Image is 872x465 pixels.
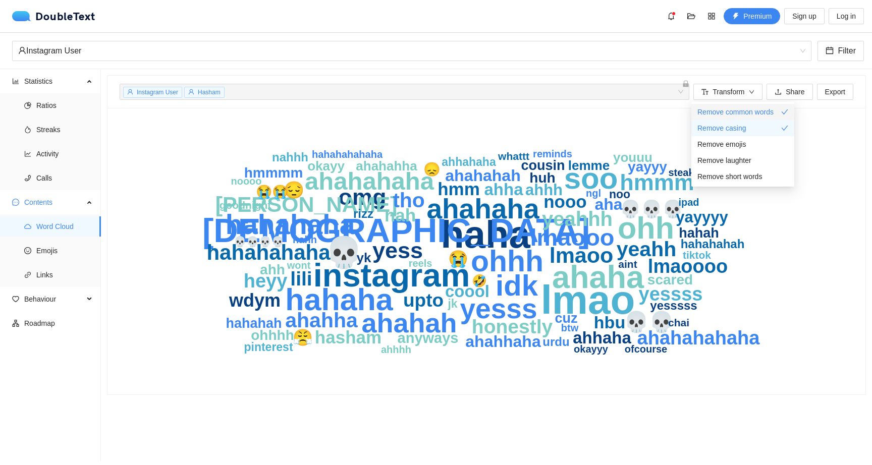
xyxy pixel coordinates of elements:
[36,95,93,115] span: Ratios
[618,211,674,245] text: ohh
[24,150,31,157] span: line-chart
[552,259,644,295] text: ahaha
[465,332,541,351] text: ahahhaha
[36,144,93,164] span: Activity
[530,224,614,251] text: lmaooo
[260,262,285,277] text: ahh
[293,234,317,245] text: nahh
[826,46,834,56] span: calendar
[24,192,84,212] span: Contents
[472,316,553,337] text: honestly
[732,13,739,21] span: thunderbolt
[36,120,93,140] span: Streaks
[18,46,26,54] span: user
[704,12,719,20] span: appstore
[12,11,95,21] a: logoDoubleText
[361,308,457,338] text: ahahah
[679,225,719,241] text: hahah
[272,150,308,164] text: nahhh
[574,343,609,355] text: okayyy
[137,89,178,96] span: Instagram User
[24,313,93,333] span: Roadmap
[683,8,699,24] button: folder-open
[284,180,305,200] text: 😔
[586,188,601,199] text: ngl
[637,327,760,348] text: ahahahahaha
[613,150,652,165] text: youuu
[650,299,697,312] text: yesssss
[24,271,31,278] span: link
[624,310,674,334] text: 💀💀
[445,282,489,301] text: coool
[664,12,679,20] span: bell
[542,208,613,230] text: yeahhh
[18,41,805,61] span: ‏‎Instagram User‎‏
[393,189,425,212] text: tho
[202,211,590,249] text: [DEMOGRAPHIC_DATA]
[781,108,788,115] span: check
[521,158,565,173] text: cousin
[403,290,444,311] text: upto
[825,86,845,97] span: Export
[325,235,363,270] text: 💀
[447,297,457,310] text: jk
[663,8,679,24] button: bell
[471,245,543,278] text: ohhh
[682,80,689,87] span: lock
[668,317,689,328] text: chai
[442,155,496,168] text: ahhahaha
[496,269,538,302] text: idk
[697,155,751,166] span: Remove laughter
[18,41,796,61] div: ‏‎Instagram User‎‏
[24,289,84,309] span: Behaviour
[12,320,19,327] span: apartment
[206,241,331,264] text: hahahahaha
[541,277,635,322] text: lmao
[647,272,693,287] text: scared
[339,184,387,210] text: omg
[697,139,746,150] span: Remove emojis
[231,176,261,187] text: noooo
[381,344,411,355] text: ahhhh
[681,237,745,251] text: hahahahah
[784,8,824,24] button: Sign up
[829,8,864,24] button: Log in
[620,169,694,195] text: hmmm
[676,208,728,226] text: yayyyy
[838,44,856,57] span: Filter
[372,238,423,263] text: yess
[703,8,720,24] button: appstore
[307,158,345,173] text: okayy
[684,12,699,20] span: folder-open
[313,257,470,294] text: instagram
[353,207,373,220] text: rizz
[244,270,288,292] text: heyy
[290,268,312,289] text: lili
[127,89,133,95] span: user
[628,159,667,175] text: yayyy
[24,71,84,91] span: Statistics
[305,167,434,195] text: ahahahaha
[423,161,441,178] text: 😞
[648,256,728,277] text: lmaoooo
[498,150,529,162] text: whattt
[683,249,711,261] text: tiktok
[484,180,523,199] text: ahha
[743,11,772,22] span: Premium
[448,249,468,268] text: 😭
[36,241,93,261] span: Emojis
[24,126,31,133] span: fire
[293,328,313,347] text: 😤
[12,11,35,21] img: logo
[561,322,579,333] text: btw
[385,205,416,225] text: nah
[678,197,699,208] text: ipad
[529,170,555,186] text: huh
[781,125,788,132] span: check
[287,260,311,271] text: wont
[542,335,569,348] text: urdu
[533,148,572,159] text: reminds
[244,165,303,181] text: hmmmm
[713,86,744,97] span: Transform
[543,192,587,211] text: nooo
